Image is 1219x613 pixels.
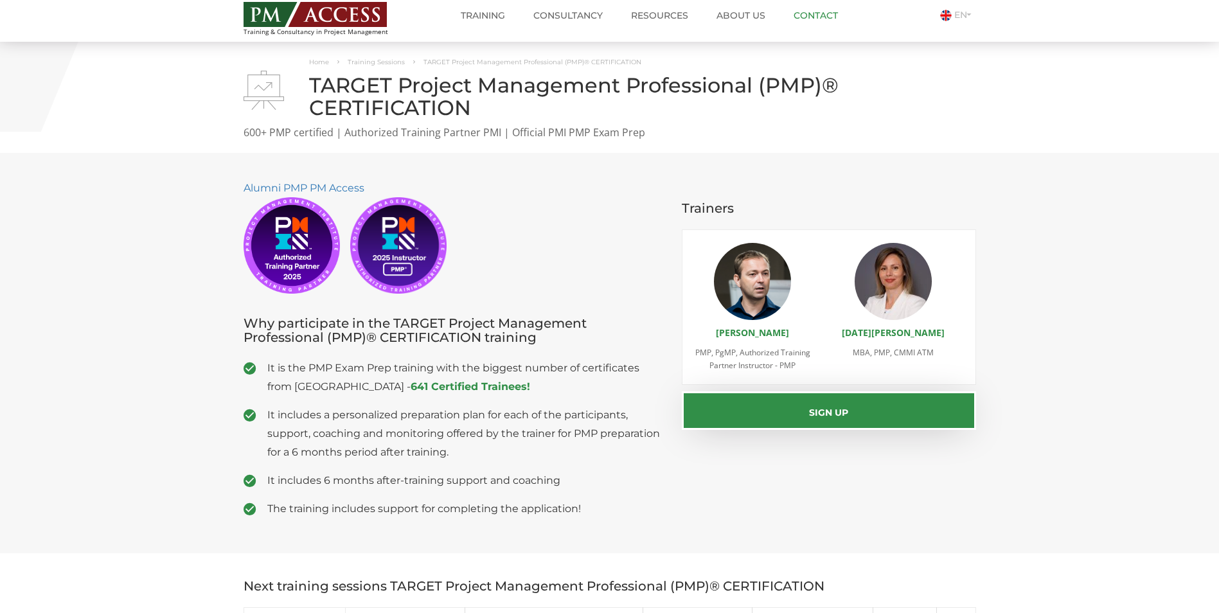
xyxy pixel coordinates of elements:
img: PM ACCESS - Echipa traineri si consultanti certificati PMP: Narciss Popescu, Mihai Olaru, Monica ... [244,2,387,27]
span: It includes a personalized preparation plan for each of the participants, support, coaching and m... [267,405,663,461]
span: PMP, PgMP, Authorized Training Partner Instructor - PMP [695,347,810,371]
h1: TARGET Project Management Professional (PMP)® CERTIFICATION [244,74,976,119]
span: Training & Consultancy in Project Management [244,28,413,35]
button: Sign up [682,391,976,430]
a: Home [309,58,329,66]
span: It is the PMP Exam Prep training with the biggest number of certificates from [GEOGRAPHIC_DATA] - [267,359,663,396]
h3: Next training sessions TARGET Project Management Professional (PMP)® CERTIFICATION [244,579,976,593]
a: Resources [621,3,698,28]
a: About us [707,3,775,28]
span: MBA, PMP, CMMI ATM [853,347,934,358]
a: 641 Certified Trainees! [411,380,530,393]
span: The training includes support for completing the application! [267,499,663,518]
a: Training Sessions [348,58,405,66]
a: Alumni PMP PM Access [244,182,364,194]
img: TARGET Project Management Professional (PMP)® CERTIFICATION [244,71,284,110]
p: 600+ PMP certified | Authorized Training Partner PMI | Official PMI PMP Exam Prep [244,125,976,140]
a: Contact [784,3,848,28]
a: [DATE][PERSON_NAME] [842,326,945,339]
a: Training [451,3,515,28]
a: Consultancy [524,3,612,28]
a: [PERSON_NAME] [716,326,789,339]
img: Engleza [940,10,952,21]
span: TARGET Project Management Professional (PMP)® CERTIFICATION [423,58,641,66]
a: EN [940,9,976,21]
h3: Trainers [682,201,976,215]
h3: Why participate in the TARGET Project Management Professional (PMP)® CERTIFICATION training [244,316,663,344]
span: It includes 6 months after-training support and coaching [267,471,663,490]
